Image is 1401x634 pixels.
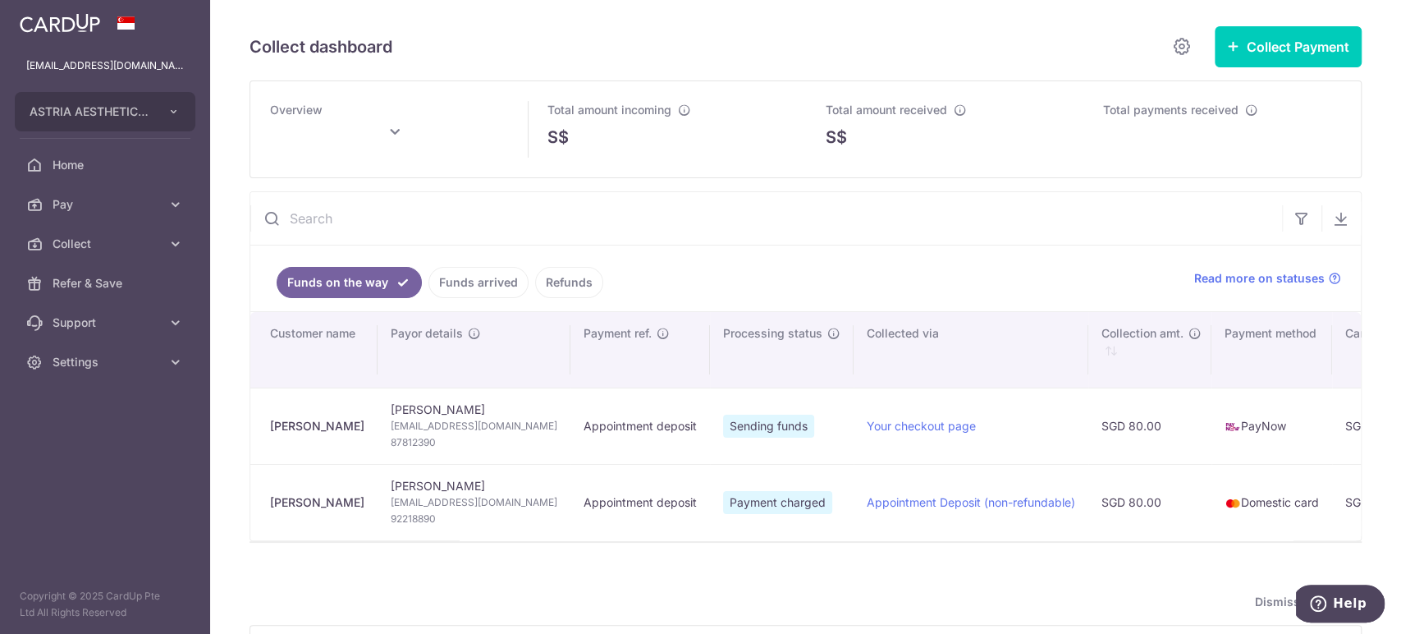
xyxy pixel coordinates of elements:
[378,388,570,464] td: [PERSON_NAME]
[270,494,364,511] div: [PERSON_NAME]
[867,419,976,433] a: Your checkout page
[391,418,557,434] span: [EMAIL_ADDRESS][DOMAIN_NAME]
[1211,388,1332,464] td: PayNow
[1211,312,1332,388] th: Payment method
[1255,592,1355,612] span: Dismiss guide
[53,157,161,173] span: Home
[53,275,161,292] span: Refer & Save
[1101,325,1184,342] span: Collection amt.
[570,388,710,464] td: Appointment deposit
[584,325,652,342] span: Payment ref.
[20,13,100,33] img: CardUp
[30,103,151,120] span: ASTRIA AESTHETICS PTE. LTD.
[1215,26,1362,67] button: Collect Payment
[826,125,847,149] span: S$
[250,192,1282,245] input: Search
[391,511,557,527] span: 92218890
[867,495,1075,509] a: Appointment Deposit (non-refundable)
[15,92,195,131] button: ASTRIA AESTHETICS PTE. LTD.
[1194,270,1325,287] span: Read more on statuses
[1088,464,1211,540] td: SGD 80.00
[1211,464,1332,540] td: Domestic card
[270,418,364,434] div: [PERSON_NAME]
[723,415,814,438] span: Sending funds
[723,325,822,342] span: Processing status
[854,312,1088,388] th: Collected via
[250,312,378,388] th: Customer name
[535,267,603,298] a: Refunds
[723,491,832,514] span: Payment charged
[53,354,161,370] span: Settings
[53,315,161,331] span: Support
[1225,495,1241,512] img: mastercard-sm-87a3fd1e0bddd137fecb07648320f44c262e2538e7db6024463105ddbc961eb2.png
[1225,419,1241,435] img: paynow-md-4fe65508ce96feda548756c5ee0e473c78d4820b8ea51387c6e4ad89e58a5e61.png
[1103,103,1238,117] span: Total payments received
[391,494,557,511] span: [EMAIL_ADDRESS][DOMAIN_NAME]
[378,464,570,540] td: [PERSON_NAME]
[1088,388,1211,464] td: SGD 80.00
[826,103,947,117] span: Total amount received
[53,196,161,213] span: Pay
[1296,585,1385,626] iframe: Opens a widget where you can find more information
[277,267,422,298] a: Funds on the way
[1194,270,1341,287] a: Read more on statuses
[53,236,161,252] span: Collect
[570,312,710,388] th: Payment ref.
[270,103,323,117] span: Overview
[547,103,671,117] span: Total amount incoming
[37,11,71,26] span: Help
[710,312,854,388] th: Processing status
[26,57,184,74] p: [EMAIL_ADDRESS][DOMAIN_NAME]
[378,312,570,388] th: Payor details
[570,464,710,540] td: Appointment deposit
[1088,312,1211,388] th: Collection amt. : activate to sort column ascending
[547,125,569,149] span: S$
[391,434,557,451] span: 87812390
[391,325,463,342] span: Payor details
[428,267,529,298] a: Funds arrived
[250,34,392,60] h5: Collect dashboard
